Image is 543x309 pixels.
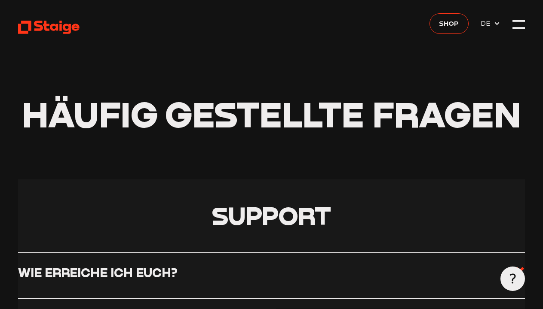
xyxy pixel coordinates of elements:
[212,200,331,230] span: Support
[18,265,178,280] h3: Wie erreiche ich euch?
[481,18,494,29] span: DE
[439,18,459,29] span: Shop
[22,93,521,135] span: Häufig gestellte Fragen
[429,13,468,34] a: Shop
